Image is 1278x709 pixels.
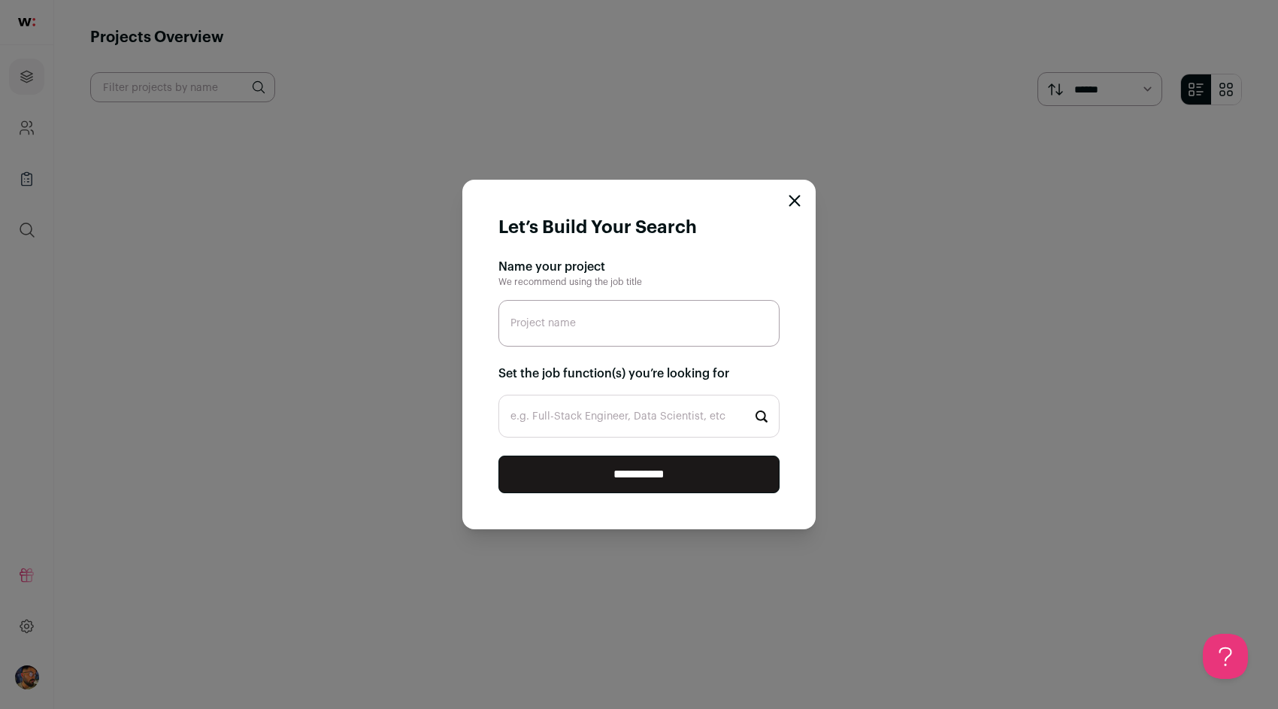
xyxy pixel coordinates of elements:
h2: Name your project [498,258,780,276]
h1: Let’s Build Your Search [498,216,697,240]
span: We recommend using the job title [498,277,642,286]
iframe: Help Scout Beacon - Open [1203,634,1248,679]
h2: Set the job function(s) you’re looking for [498,365,780,383]
input: Start typing... [498,395,780,438]
button: Close modal [789,195,801,207]
input: Project name [498,300,780,347]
